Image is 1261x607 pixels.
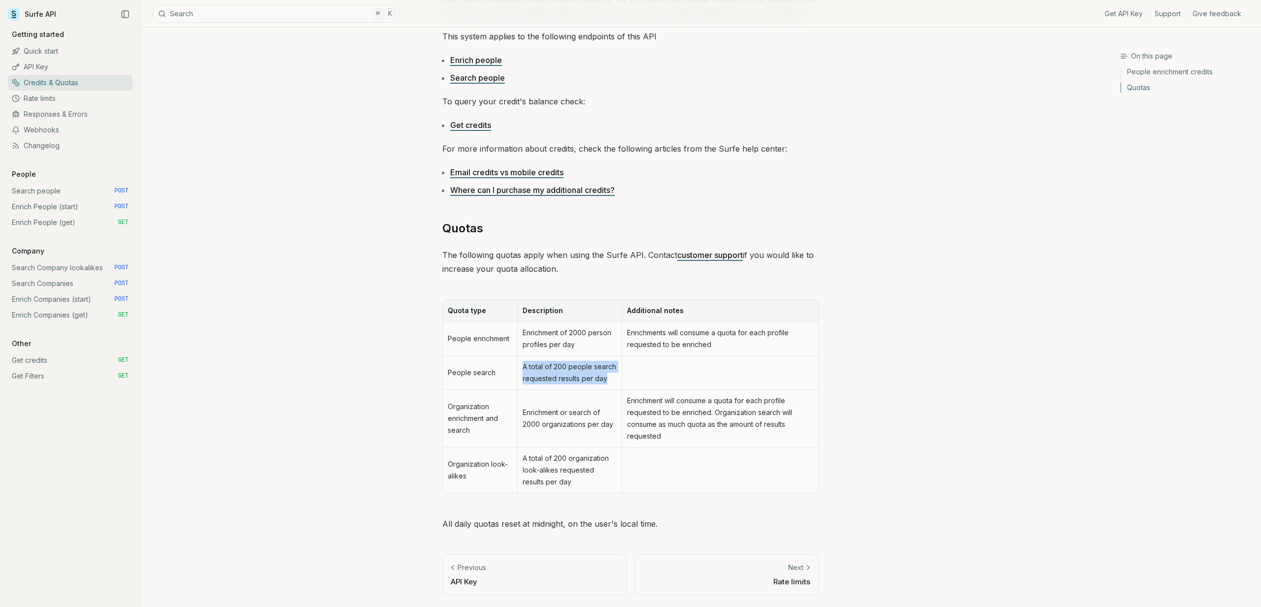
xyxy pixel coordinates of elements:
a: NextRate limits [634,554,819,595]
a: People enrichment credits [1121,67,1253,80]
td: Enrichment or search of 2000 organizations per day [517,390,622,447]
a: Quotas [1121,80,1253,93]
td: A total of 200 people search requested results per day [517,356,622,390]
a: Where can I purchase my additional credits? [450,185,615,195]
p: Other [8,339,35,349]
a: Enrich Companies (start) POST [8,291,133,307]
a: Changelog [8,138,133,154]
p: Next [788,563,803,573]
p: Getting started [8,30,68,39]
td: Enrichment of 2000 person profiles per day [517,322,622,356]
a: Support [1155,9,1181,19]
span: GET [118,372,129,380]
td: Organization look-alikes [443,447,517,493]
p: Company [8,246,48,256]
a: Email credits vs mobile credits [450,167,564,177]
span: GET [118,356,129,364]
a: Give feedback [1193,9,1241,19]
a: Search Companies POST [8,276,133,291]
span: POST [114,280,129,288]
td: Enrichments will consume a quota for each profile requested to be enriched [622,322,818,356]
th: Description [517,300,622,322]
span: POST [114,203,129,211]
a: Get credits GET [8,352,133,368]
p: For more information about credits, check the following articles from the Surfe help center: [442,142,819,156]
a: Responses & Errors [8,106,133,122]
p: This system applies to the following endpoints of this API [442,30,819,43]
a: Enrich People (get) GET [8,215,133,230]
span: GET [118,219,129,226]
span: GET [118,311,129,319]
td: Organization enrichment and search [443,390,517,447]
th: Additional notes [622,300,818,322]
td: People enrichment [443,322,517,356]
a: Enrich Companies (get) GET [8,307,133,323]
kbd: ⌘ [372,8,383,19]
a: Credits & Quotas [8,75,133,91]
a: Search people POST [8,183,133,199]
a: PreviousAPI Key [442,554,627,595]
a: Enrich People (start) POST [8,199,133,215]
a: Surfe API [8,7,56,22]
p: Previous [458,563,486,573]
a: Get Filters GET [8,368,133,384]
a: Get credits [450,120,491,130]
td: Enrichment will consume a quota for each profile requested to be enriched. Organization search wi... [622,390,818,447]
p: Rate limits [643,576,810,587]
a: Rate limits [8,91,133,106]
a: Search people [450,73,505,83]
a: Search Company lookalikes POST [8,260,133,276]
p: API Key [451,576,618,587]
p: To query your credit's balance check: [442,95,819,108]
td: People search [443,356,517,390]
a: Quotas [442,221,483,236]
p: The following quotas apply when using the Surfe API. Contact if you would like to increase your q... [442,248,819,276]
button: Collapse Sidebar [118,7,133,22]
a: Webhooks [8,122,133,138]
span: POST [114,264,129,272]
span: POST [114,295,129,303]
p: People [8,169,40,179]
a: Enrich people [450,55,502,65]
button: Search⌘K [153,5,399,23]
p: All daily quotas reset at midnight, on the user's local time. [442,517,819,531]
a: customer support [677,250,743,260]
td: A total of 200 organization look-alikes requested results per day [517,447,622,493]
span: POST [114,187,129,195]
th: Quota type [443,300,517,322]
a: Quick start [8,43,133,59]
a: API Key [8,59,133,75]
a: Get API Key [1105,9,1143,19]
h3: On this page [1120,51,1253,61]
kbd: K [385,8,396,19]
